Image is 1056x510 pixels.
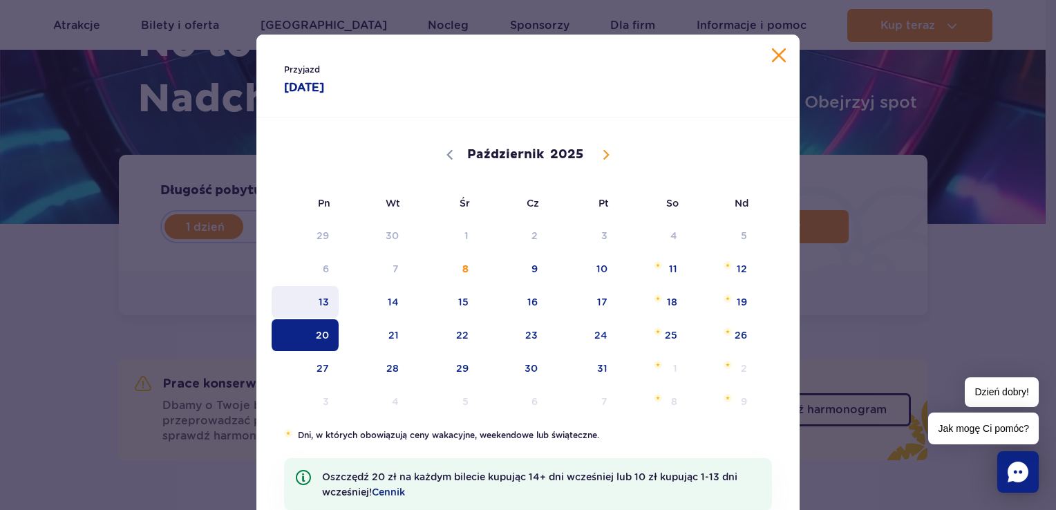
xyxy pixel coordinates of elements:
span: Październik 18, 2025 [619,286,688,318]
span: Październik 13, 2025 [270,286,340,318]
span: Pt [549,187,619,219]
a: Cennik [372,487,405,498]
span: Październik 21, 2025 [340,319,410,351]
span: Dzień dobry! [965,377,1039,407]
button: Zamknij kalendarz [772,48,786,62]
span: Listopad 9, 2025 [688,386,758,417]
span: Październik 20, 2025 [270,319,340,351]
span: Październik 4, 2025 [619,220,688,252]
span: Październik 8, 2025 [410,253,480,285]
span: Wrzesień 30, 2025 [340,220,410,252]
span: Nd [688,187,758,219]
span: Wt [340,187,410,219]
span: Październik 3, 2025 [549,220,619,252]
span: So [619,187,688,219]
span: Październik 28, 2025 [340,352,410,384]
span: Śr [410,187,480,219]
span: Październik 31, 2025 [549,352,619,384]
span: Październik 26, 2025 [688,319,758,351]
span: Październik 9, 2025 [480,253,549,285]
span: Październik 6, 2025 [270,253,340,285]
span: Cz [480,187,549,219]
li: Dni, w których obowiązują ceny wakacyjne, weekendowe lub świąteczne. [284,429,772,442]
span: Listopad 1, 2025 [619,352,688,384]
span: Pn [270,187,340,219]
span: Listopad 7, 2025 [549,386,619,417]
span: Listopad 3, 2025 [270,386,340,417]
span: Październik 16, 2025 [480,286,549,318]
span: Wrzesień 29, 2025 [270,220,340,252]
span: Październik 12, 2025 [688,253,758,285]
span: Październik 19, 2025 [688,286,758,318]
span: Październik 24, 2025 [549,319,619,351]
div: Chat [997,451,1039,493]
span: Listopad 2, 2025 [688,352,758,384]
span: Październik 5, 2025 [688,220,758,252]
span: Październik 22, 2025 [410,319,480,351]
span: Październik 14, 2025 [340,286,410,318]
span: Październik 23, 2025 [480,319,549,351]
span: Październik 27, 2025 [270,352,340,384]
span: Październik 15, 2025 [410,286,480,318]
span: Październik 1, 2025 [410,220,480,252]
span: Listopad 8, 2025 [619,386,688,417]
span: Jak mogę Ci pomóc? [928,413,1039,444]
span: Październik 7, 2025 [340,253,410,285]
span: Październik 17, 2025 [549,286,619,318]
span: Przyjazd [284,63,500,77]
span: Listopad 6, 2025 [480,386,549,417]
span: Listopad 5, 2025 [410,386,480,417]
strong: [DATE] [284,79,500,96]
span: Październik 29, 2025 [410,352,480,384]
span: Październik 30, 2025 [480,352,549,384]
span: Październik 2, 2025 [480,220,549,252]
span: Listopad 4, 2025 [340,386,410,417]
span: Październik 25, 2025 [619,319,688,351]
span: Październik 11, 2025 [619,253,688,285]
span: Październik 10, 2025 [549,253,619,285]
